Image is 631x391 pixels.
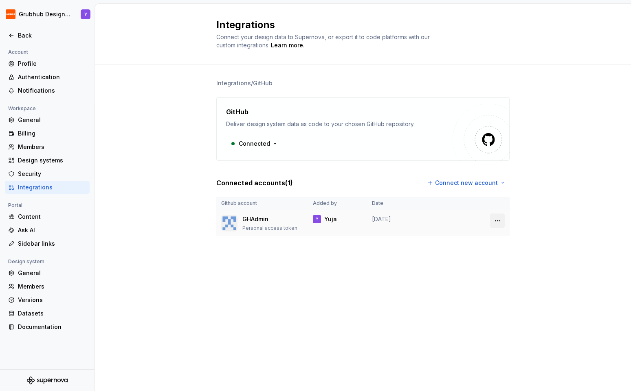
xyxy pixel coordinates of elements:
a: Authentication [5,71,90,84]
div: Members [18,143,86,151]
button: Connected [226,136,282,151]
div: Documentation [18,323,86,331]
a: Integrations [5,181,90,194]
a: Profile [5,57,90,70]
a: Notifications [5,84,90,97]
div: Authentication [18,73,86,81]
p: GHAdmin [242,215,268,223]
a: Members [5,280,90,293]
h4: GitHub [226,107,248,117]
div: Security [18,170,86,178]
div: Billing [18,129,86,138]
div: Profile [18,60,86,68]
p: Yuja [324,215,337,223]
div: Y [316,215,318,223]
th: Github account [216,197,308,210]
a: Billing [5,127,90,140]
div: General [18,269,86,277]
span: Connect new account [435,179,498,187]
a: General [5,113,90,127]
p: Connected [239,140,270,148]
a: Ask AI [5,224,90,237]
img: 4e8d6f31-f5cf-47b4-89aa-e4dec1dc0822.png [6,9,15,19]
a: Versions [5,293,90,307]
div: Grubhub Design System [19,10,71,18]
th: Date [367,197,436,210]
svg: Supernova Logo [27,376,68,384]
button: Connect new account [423,176,510,190]
div: Versions [18,296,86,304]
div: Ask AI [18,226,86,234]
div: Members [18,282,86,291]
span: Connect your design data to Supernova, or export it to code platforms with our custom integrations. [216,33,431,49]
div: General [18,116,86,124]
img: GrubhubSupernovaServiceAccount [221,215,237,231]
div: Sidebar links [18,240,86,248]
div: Workspace [5,104,39,113]
a: Datasets [5,307,90,320]
div: Integrations [18,183,86,191]
div: Account [5,47,31,57]
a: Content [5,210,90,223]
div: Y [84,11,87,18]
div: Design systems [18,156,86,164]
a: Back [5,29,90,42]
a: Sidebar links [5,237,90,250]
div: Portal [5,200,26,210]
p: Connected accounts ( 1 ) [216,178,293,188]
th: Added by [308,197,367,210]
a: Security [5,167,90,180]
p: Personal access token [242,225,297,231]
a: General [5,267,90,280]
a: Documentation [5,320,90,333]
div: Deliver design system data as code to your chosen GitHub repository. [226,120,453,128]
div: Datasets [18,309,86,318]
h2: Integrations [216,18,500,31]
a: Integrations [216,79,251,87]
div: Notifications [18,87,86,95]
div: Back [18,31,86,40]
a: Learn more [271,41,303,49]
div: Design system [5,257,48,267]
li: GitHub [253,80,273,87]
span: . [270,42,304,49]
a: Members [5,140,90,153]
div: Content [18,213,86,221]
button: Grubhub Design SystemY [2,5,93,23]
li: / [251,80,253,87]
td: [DATE] [367,210,436,237]
a: Design systems [5,154,90,167]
